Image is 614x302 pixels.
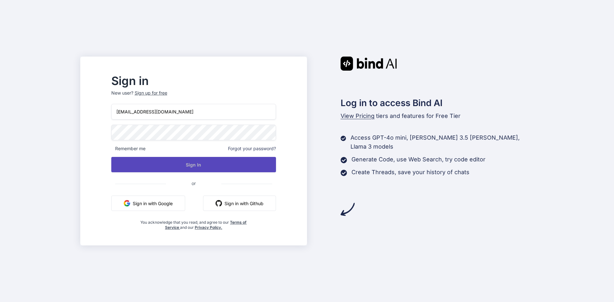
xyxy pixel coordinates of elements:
h2: Sign in [111,76,276,86]
input: Login or Email [111,104,276,120]
div: You acknowledge that you read, and agree to our and our [139,216,249,230]
p: Generate Code, use Web Search, try code editor [351,155,485,164]
img: github [216,200,222,206]
h2: Log in to access Bind AI [341,96,534,110]
p: Access GPT-4o mini, [PERSON_NAME] 3.5 [PERSON_NAME], Llama 3 models [350,133,534,151]
p: Create Threads, save your history of chats [351,168,469,177]
a: Privacy Policy. [195,225,222,230]
span: Forgot your password? [228,145,276,152]
span: View Pricing [341,112,374,119]
img: google [124,200,130,206]
img: arrow [341,202,355,216]
img: Bind AI logo [341,57,397,71]
span: or [166,175,221,191]
button: Sign in with Google [111,196,185,211]
span: Remember me [111,145,146,152]
div: Sign up for free [135,90,167,96]
a: Terms of Service [165,220,247,230]
p: tiers and features for Free Tier [341,112,534,120]
button: Sign In [111,157,276,172]
p: New user? [111,90,276,104]
button: Sign in with Github [203,196,276,211]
